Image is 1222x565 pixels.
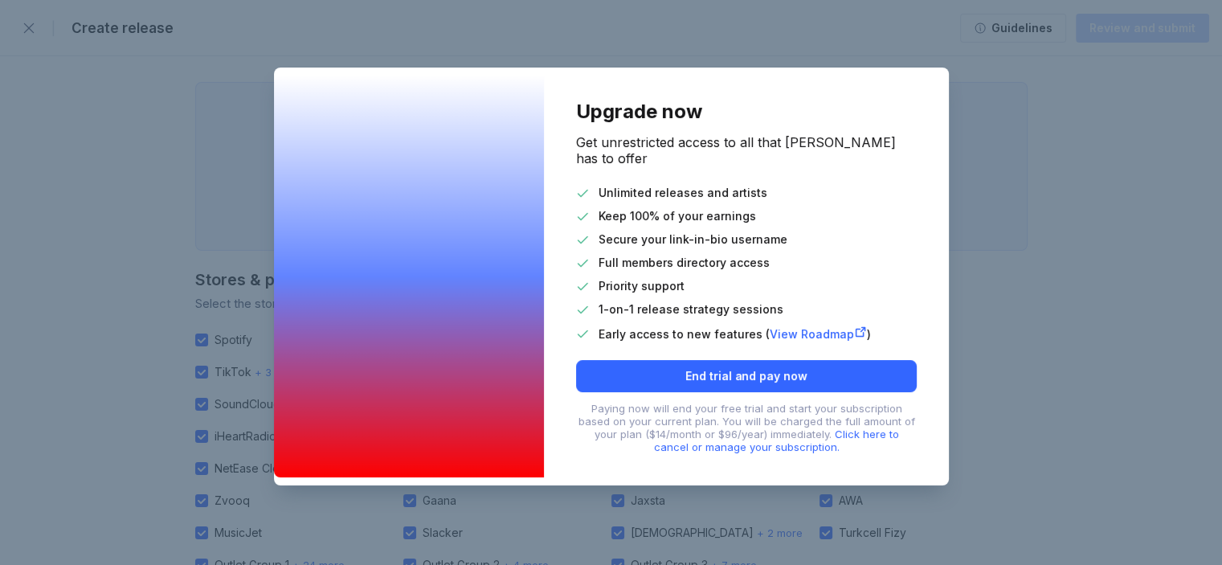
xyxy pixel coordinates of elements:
[576,134,917,166] div: Get unrestricted access to all that [PERSON_NAME] has to offer
[589,302,783,316] div: 1-on-1 release strategy sessions
[576,100,917,123] div: Upgrade now
[589,325,871,341] div: Early access to new features ( )
[576,360,917,392] button: End trial and pay now
[653,428,898,453] span: Click here to cancel or manage your subscription.
[589,232,787,246] div: Secure your link-in-bio username
[589,256,770,269] div: Full members directory access
[589,186,767,199] div: Unlimited releases and artists
[685,368,807,384] div: End trial and pay now
[589,209,756,223] div: Keep 100% of your earnings
[576,402,917,453] div: Paying now will end your free trial and start your subscription based on your current plan. You w...
[770,327,867,341] span: View Roadmap
[589,279,685,293] div: Priority support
